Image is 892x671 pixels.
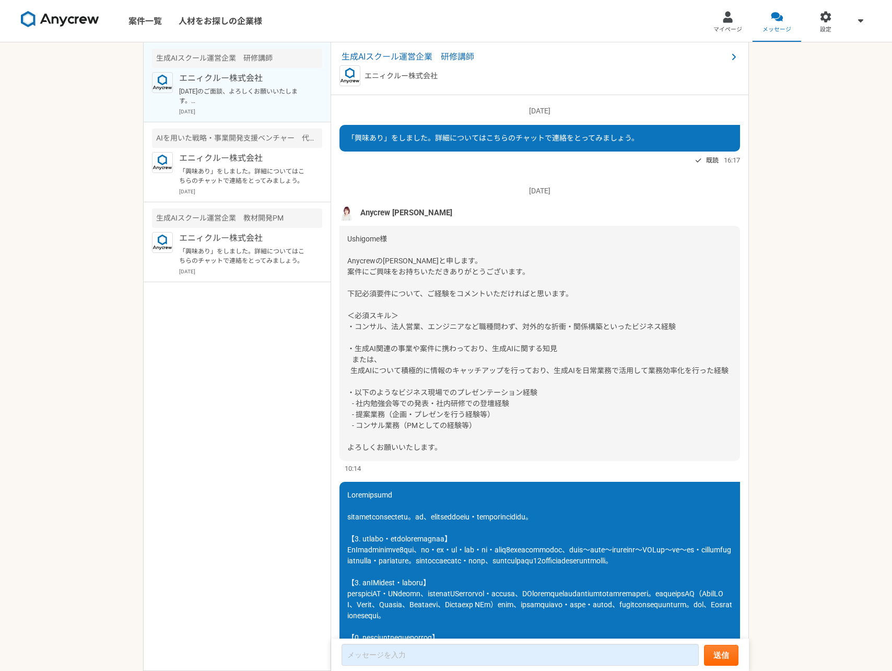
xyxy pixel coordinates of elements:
[347,134,639,142] span: 「興味あり」をしました。詳細についてはこちらのチャットで連絡をとってみましょう。
[365,71,438,82] p: エニィクルー株式会社
[179,232,308,245] p: エニィクルー株式会社
[152,49,322,68] div: 生成AIスクール運営企業 研修講師
[152,209,322,228] div: 生成AIスクール運営企業 教材開発PM
[179,108,322,115] p: [DATE]
[339,65,360,86] img: logo_text_blue_01.png
[706,154,719,167] span: 既読
[360,207,452,218] span: Anycrew [PERSON_NAME]
[704,645,738,666] button: 送信
[713,26,742,34] span: マイページ
[179,247,308,265] p: 「興味あり」をしました。詳細についてはこちらのチャットで連絡をとってみましょう。
[179,87,308,106] p: [DATE]のご面談、よろしくお願いいたします。 また、教材開発PMへのご応募ありがとうございます。 もう1つの案件（教材開発）も募集を再開いたしましたので、ご覧いただければと思います。 よろし...
[152,72,173,93] img: logo_text_blue_01.png
[339,205,355,221] img: %E5%90%8D%E7%A7%B0%E6%9C%AA%E8%A8%AD%E5%AE%9A%E3%81%AE%E3%83%87%E3%82%B6%E3%82%A4%E3%83%B3__3_.png
[342,51,727,63] span: 生成AIスクール運営企業 研修講師
[152,152,173,173] img: logo_text_blue_01.png
[179,188,322,195] p: [DATE]
[152,232,173,253] img: logo_text_blue_01.png
[339,186,740,196] p: [DATE]
[345,464,361,473] span: 10:14
[724,155,740,165] span: 16:17
[179,268,322,275] p: [DATE]
[152,129,322,148] div: AIを用いた戦略・事業開発支援ベンチャー 代表のメンター（業務コンサルタント）
[339,106,740,117] p: [DATE]
[179,167,308,186] p: 「興味あり」をしました。詳細についてはこちらのチャットで連絡をとってみましょう。
[347,235,729,452] span: Ushigome様 Anycrewの[PERSON_NAME]と申します。 案件にご興味をお持ちいただきありがとうございます。 下記必須要件について、ご経験をコメントいただければと思います。 ＜...
[820,26,831,34] span: 設定
[179,152,308,165] p: エニィクルー株式会社
[179,72,308,85] p: エニィクルー株式会社
[762,26,791,34] span: メッセージ
[21,11,99,28] img: 8DqYSo04kwAAAAASUVORK5CYII=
